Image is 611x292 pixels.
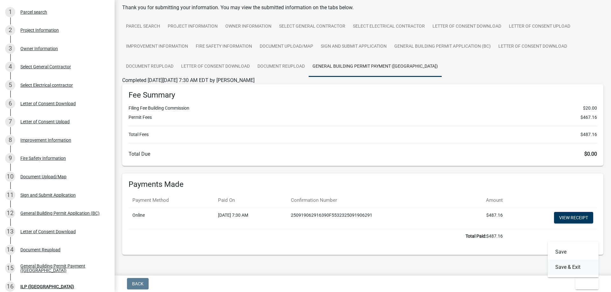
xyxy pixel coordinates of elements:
div: 11 [5,190,15,200]
a: Letter of Consent Download [495,37,571,57]
a: Document Reupload [254,57,309,77]
h6: Payments Made [129,180,597,189]
th: Payment Method [129,193,214,208]
span: $467.16 [580,114,597,121]
td: [DATE] 7:30 AM [214,208,287,229]
div: 1 [5,7,15,17]
span: Completed [DATE][DATE] 7:30 AM EDT by [PERSON_NAME] [122,77,255,83]
button: Exit [575,278,599,289]
div: 4 [5,62,15,72]
button: Save [548,244,599,260]
div: Letter of Consent Download [20,101,76,106]
a: General Building Permit Payment ([GEOGRAPHIC_DATA]) [309,57,442,77]
div: Fire Safety Information [20,156,66,160]
div: 8 [5,135,15,145]
button: Save & Exit [548,260,599,275]
a: Document Reupload [122,57,177,77]
a: Sign and Submit Application [317,37,390,57]
div: Project Information [20,28,59,32]
li: Filing Fee Building Commission [129,105,597,112]
div: 3 [5,44,15,54]
div: 6 [5,98,15,109]
li: Permit Fees [129,114,597,121]
td: $487.16 [129,229,507,243]
div: Parcel search [20,10,47,14]
span: $20.00 [583,105,597,112]
div: General Building Permit Application (BC) [20,211,100,215]
a: Letter of Consent Upload [505,17,574,37]
span: Back [132,281,144,286]
div: 2 [5,25,15,35]
a: General Building Permit Application (BC) [390,37,495,57]
div: 16 [5,282,15,292]
td: 250919062916390F5532325091906291 [287,208,459,229]
span: Exit [580,281,590,286]
div: Exit [548,242,599,277]
a: Letter of Consent Download [429,17,505,37]
li: Total Fees [129,131,597,138]
h6: Fee Summary [129,91,597,100]
span: $0.00 [584,151,597,157]
th: Paid On [214,193,287,208]
td: Online [129,208,214,229]
div: 9 [5,153,15,163]
div: Improvement Information [20,138,71,142]
a: Parcel search [122,17,164,37]
div: General Building Permit Payment ([GEOGRAPHIC_DATA]) [20,264,104,273]
button: Back [127,278,149,289]
a: Select General Contractor [275,17,349,37]
div: Select Electrical contractor [20,83,73,87]
a: Fire Safety Information [192,37,256,57]
span: $487.16 [580,131,597,138]
div: ILP ([GEOGRAPHIC_DATA]) [20,284,74,289]
div: Select General Contractor [20,65,71,69]
a: View receipt [554,212,593,223]
a: Select Electrical contractor [349,17,429,37]
b: Total Paid: [466,234,486,239]
a: Document Upload/Map [256,37,317,57]
div: Sign and Submit Application [20,193,76,197]
h6: Total Due [129,151,597,157]
div: 5 [5,80,15,90]
a: Project Information [164,17,221,37]
div: 10 [5,172,15,182]
td: $487.16 [459,208,507,229]
div: Document Reupload [20,248,60,252]
a: Letter of Consent Download [177,57,254,77]
div: 12 [5,208,15,218]
div: 13 [5,227,15,237]
div: 14 [5,245,15,255]
div: Owner Information [20,46,58,51]
div: 7 [5,117,15,127]
th: Confirmation Number [287,193,459,208]
th: Amount [459,193,507,208]
div: Document Upload/Map [20,174,67,179]
div: Letter of Consent Download [20,229,76,234]
div: Letter of Consent Upload [20,119,70,124]
div: 15 [5,263,15,273]
a: Improvement Information [122,37,192,57]
div: Thank you for submitting your information. You may view the submitted information on the tabs below. [122,4,603,11]
a: Owner Information [221,17,275,37]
